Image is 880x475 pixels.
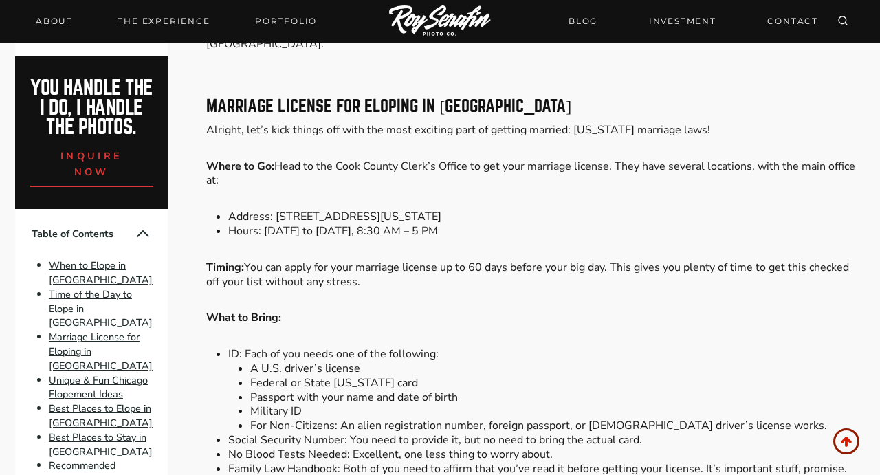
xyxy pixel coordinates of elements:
button: View Search Form [833,12,852,31]
strong: What to Bring: [206,310,281,325]
a: Best Places to Elope in [GEOGRAPHIC_DATA] [49,401,153,430]
li: Address: [STREET_ADDRESS][US_STATE] [228,210,865,224]
p: Alright, let’s kick things off with the most exciting part of getting married: [US_STATE] marriag... [206,123,865,137]
a: BLOG [560,9,606,33]
li: Federal or State [US_STATE] card [250,376,865,390]
a: About [27,12,81,31]
a: INVESTMENT [641,9,725,33]
li: Passport with your name and date of birth [250,390,865,405]
li: No Blood Tests Needed: Excellent, one less thing to worry about. [228,448,865,462]
nav: Secondary Navigation [560,9,826,33]
nav: Primary Navigation [27,12,325,31]
strong: Timing: [206,260,244,275]
li: For Non-Citizens: An alien registration number, foreign passport, or [DEMOGRAPHIC_DATA] driver’s ... [250,419,865,433]
a: Marriage License for Eloping in [GEOGRAPHIC_DATA] [49,330,153,373]
li: Social Security Number: You need to provide it, but no need to bring the actual card. [228,433,865,448]
span: Table of Contents [32,227,135,241]
li: A U.S. driver’s license [250,362,865,376]
a: CONTACT [759,9,826,33]
a: inquire now [30,137,153,187]
img: Logo of Roy Serafin Photo Co., featuring stylized text in white on a light background, representi... [389,5,491,38]
a: Scroll to top [833,428,859,454]
p: Head to the Cook County Clerk’s Office to get your marriage license. They have several locations,... [206,159,865,188]
a: THE EXPERIENCE [109,12,218,31]
a: When to Elope in [GEOGRAPHIC_DATA] [49,258,153,287]
li: Hours: [DATE] to [DATE], 8:30 AM – 5 PM [228,224,865,239]
button: Collapse Table of Contents [135,225,151,242]
li: Military ID [250,404,865,419]
h2: You handle the i do, I handle the photos. [30,78,153,137]
li: ID: Each of you needs one of the following: [228,347,865,433]
a: Unique & Fun Chicago Elopement Ideas [49,373,148,401]
span: inquire now [60,149,122,179]
h3: Marriage License for Eloping in [GEOGRAPHIC_DATA] [206,98,865,115]
a: Portfolio [247,12,325,31]
p: You can apply for your marriage license up to 60 days before your big day. This gives you plenty ... [206,261,865,289]
strong: Where to Go: [206,159,274,174]
a: Best Places to Stay in [GEOGRAPHIC_DATA] [49,430,153,459]
a: Time of the Day to Elope in [GEOGRAPHIC_DATA] [49,287,153,330]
